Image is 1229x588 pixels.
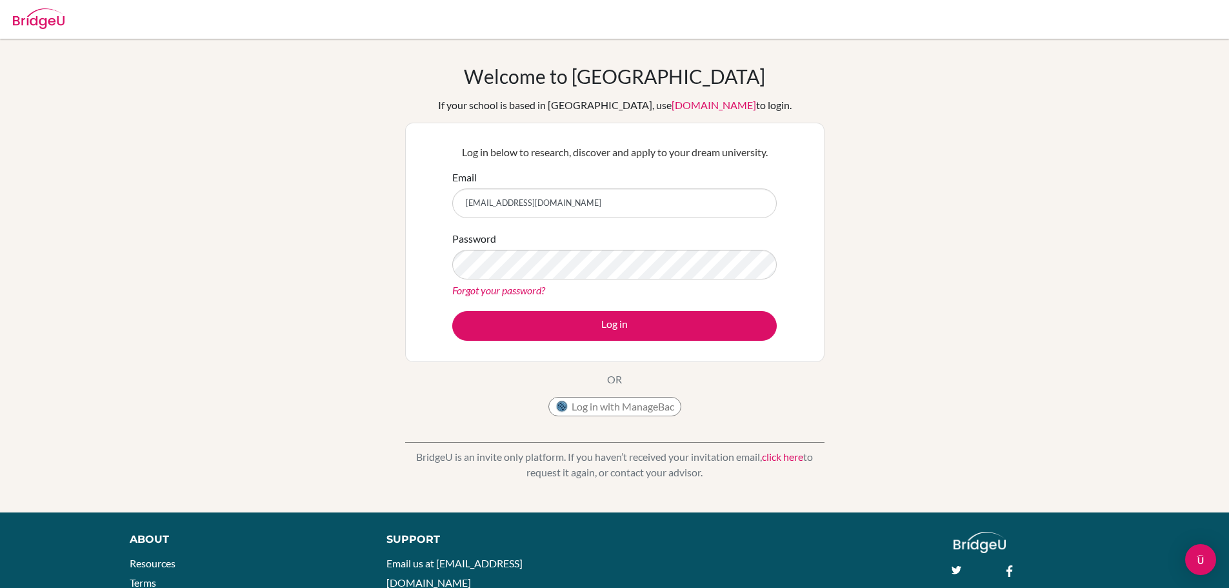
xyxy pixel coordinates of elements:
[452,145,777,160] p: Log in below to research, discover and apply to your dream university.
[452,170,477,185] label: Email
[548,397,681,416] button: Log in with ManageBac
[954,532,1006,553] img: logo_white@2x-f4f0deed5e89b7ecb1c2cc34c3e3d731f90f0f143d5ea2071677605dd97b5244.png
[1185,544,1216,575] div: Open Intercom Messenger
[452,284,545,296] a: Forgot your password?
[130,532,357,547] div: About
[452,231,496,247] label: Password
[438,97,792,113] div: If your school is based in [GEOGRAPHIC_DATA], use to login.
[405,449,824,480] p: BridgeU is an invite only platform. If you haven’t received your invitation email, to request it ...
[464,65,765,88] h1: Welcome to [GEOGRAPHIC_DATA]
[130,557,175,569] a: Resources
[13,8,65,29] img: Bridge-U
[386,532,599,547] div: Support
[672,99,756,111] a: [DOMAIN_NAME]
[607,372,622,387] p: OR
[762,451,803,463] a: click here
[452,311,777,341] button: Log in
